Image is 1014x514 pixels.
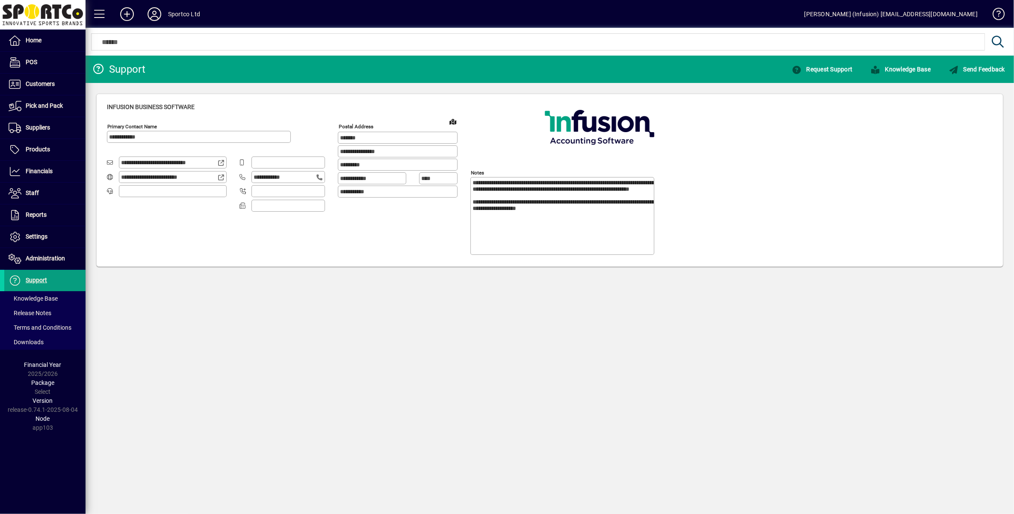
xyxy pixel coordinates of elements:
[26,102,63,109] span: Pick and Pack
[471,170,484,176] mat-label: Notes
[4,204,86,226] a: Reports
[4,139,86,160] a: Products
[113,6,141,22] button: Add
[36,415,50,422] span: Node
[861,62,940,77] a: Knowledge Base
[4,161,86,182] a: Financials
[24,361,62,368] span: Financial Year
[31,379,54,386] span: Package
[868,62,933,77] button: Knowledge Base
[33,397,53,404] span: Version
[789,62,854,77] button: Request Support
[26,233,47,240] span: Settings
[4,320,86,335] a: Terms and Conditions
[168,7,200,21] div: Sportco Ltd
[26,277,47,284] span: Support
[946,62,1007,77] button: Send Feedback
[870,66,931,73] span: Knowledge Base
[26,59,37,65] span: POS
[141,6,168,22] button: Profile
[4,306,86,320] a: Release Notes
[92,62,146,76] div: Support
[26,124,50,131] span: Suppliers
[804,7,978,21] div: [PERSON_NAME] (Infusion) [EMAIL_ADDRESS][DOMAIN_NAME]
[4,226,86,248] a: Settings
[26,255,65,262] span: Administration
[446,115,460,128] a: View on map
[9,324,71,331] span: Terms and Conditions
[4,52,86,73] a: POS
[4,30,86,51] a: Home
[4,74,86,95] a: Customers
[26,146,50,153] span: Products
[9,295,58,302] span: Knowledge Base
[792,66,852,73] span: Request Support
[26,37,41,44] span: Home
[4,291,86,306] a: Knowledge Base
[9,310,51,316] span: Release Notes
[986,2,1003,30] a: Knowledge Base
[4,95,86,117] a: Pick and Pack
[949,66,1005,73] span: Send Feedback
[107,103,195,110] span: Infusion Business Software
[4,117,86,139] a: Suppliers
[4,335,86,349] a: Downloads
[4,183,86,204] a: Staff
[9,339,44,346] span: Downloads
[26,211,47,218] span: Reports
[26,189,39,196] span: Staff
[107,124,157,130] mat-label: Primary Contact Name
[26,168,53,174] span: Financials
[26,80,55,87] span: Customers
[4,248,86,269] a: Administration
